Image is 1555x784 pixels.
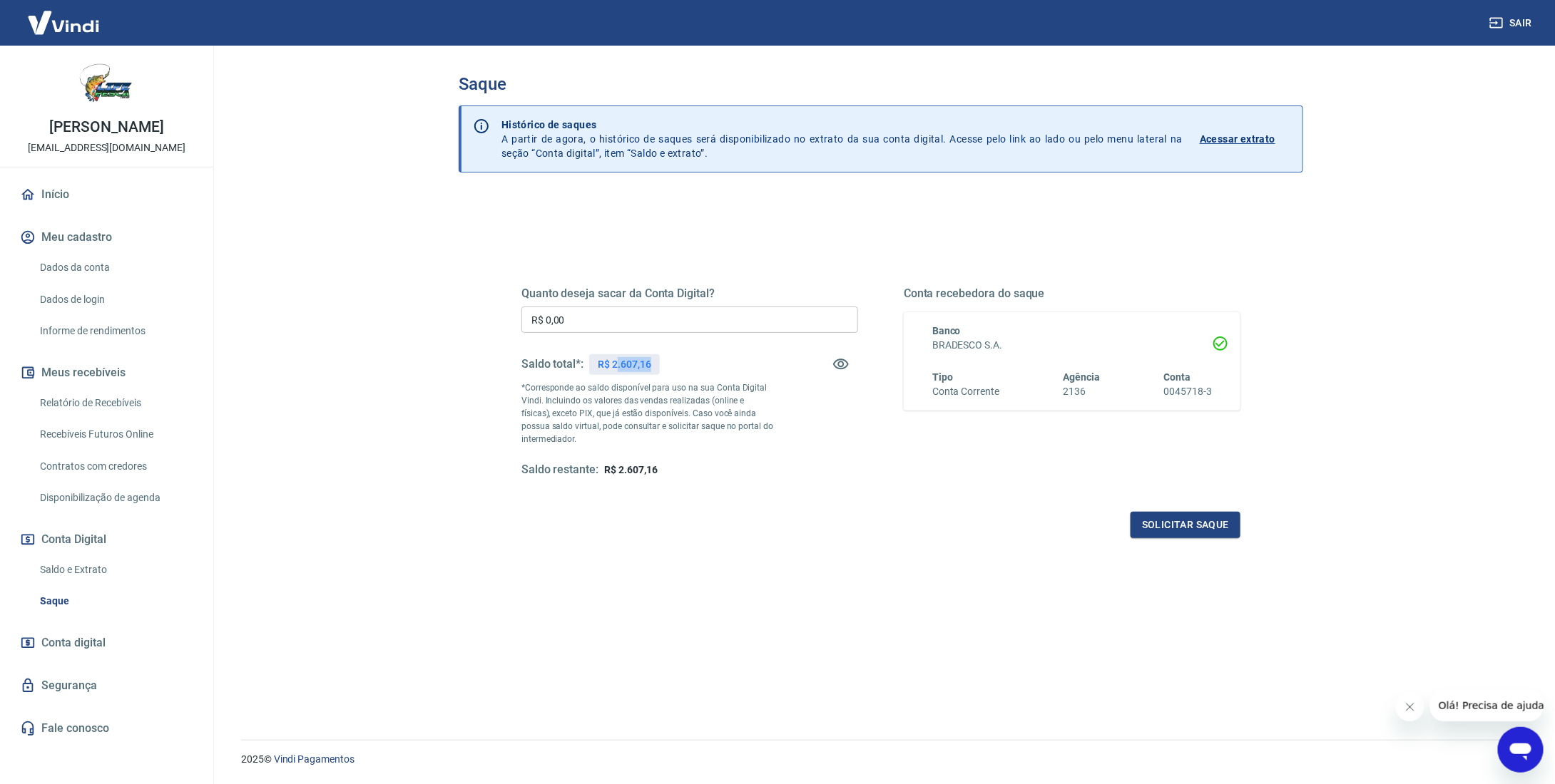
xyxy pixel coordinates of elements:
[1498,727,1544,773] iframe: Botão para abrir a janela de mensagens
[34,483,196,512] a: Disponibilização de agenda
[904,287,1240,301] h5: Conta recebedora do saque
[932,325,961,336] span: Banco
[501,118,1183,160] p: A partir de agora, o histórico de saques será disponibilizado no extrato da sua conta digital. Ac...
[1200,132,1275,146] p: Acessar extrato
[78,57,136,114] img: 404e03fd-99d3-49d5-aa05-4b718fb83cc2.jpeg
[1163,371,1191,383] span: Conta
[521,463,598,478] h5: Saldo restante:
[17,713,196,744] a: Fale conosco
[1396,693,1424,721] iframe: Fechar mensagem
[932,338,1212,353] h6: BRADESCO S.A.
[459,74,1303,94] h3: Saque
[274,753,355,765] a: Vindi Pagamentos
[34,388,196,418] a: Relatório de Recebíveis
[932,371,953,383] span: Tipo
[34,316,196,346] a: Informe de rendimentos
[17,627,196,659] a: Conta digital
[34,253,196,282] a: Dados da conta
[17,357,196,388] button: Meus recebíveis
[1163,384,1212,399] h6: 0045718-3
[521,381,774,445] p: *Corresponde ao saldo disponível para uso na sua Conta Digital Vindi. Incluindo os valores das ve...
[34,452,196,481] a: Contratos com credores
[34,555,196,584] a: Saldo e Extrato
[28,140,185,155] p: [EMAIL_ADDRESS][DOMAIN_NAME]
[41,633,106,653] span: Conta digital
[34,420,196,449] a: Recebíveis Futuros Online
[17,524,196,555] button: Conta Digital
[1064,371,1101,383] span: Agência
[1430,690,1544,721] iframe: Mensagem da empresa
[932,384,999,399] h6: Conta Corrente
[241,752,1521,767] p: 2025 ©
[34,285,196,314] a: Dados de login
[34,587,196,616] a: Saque
[1064,384,1101,399] h6: 2136
[521,357,583,371] h5: Saldo total*:
[1131,512,1240,538] button: Solicitar saque
[1200,118,1291,160] a: Acessar extrato
[49,120,163,135] p: [PERSON_NAME]
[521,287,858,301] h5: Quanto deseja sacar da Conta Digital?
[17,179,196,210] a: Início
[1487,10,1538,36] button: Sair
[598,357,651,372] p: R$ 2.607,16
[17,670,196,701] a: Segurança
[501,118,1183,132] p: Histórico de saques
[9,10,120,21] span: Olá! Precisa de ajuda?
[17,1,110,44] img: Vindi
[17,222,196,253] button: Meu cadastro
[604,464,657,475] span: R$ 2.607,16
